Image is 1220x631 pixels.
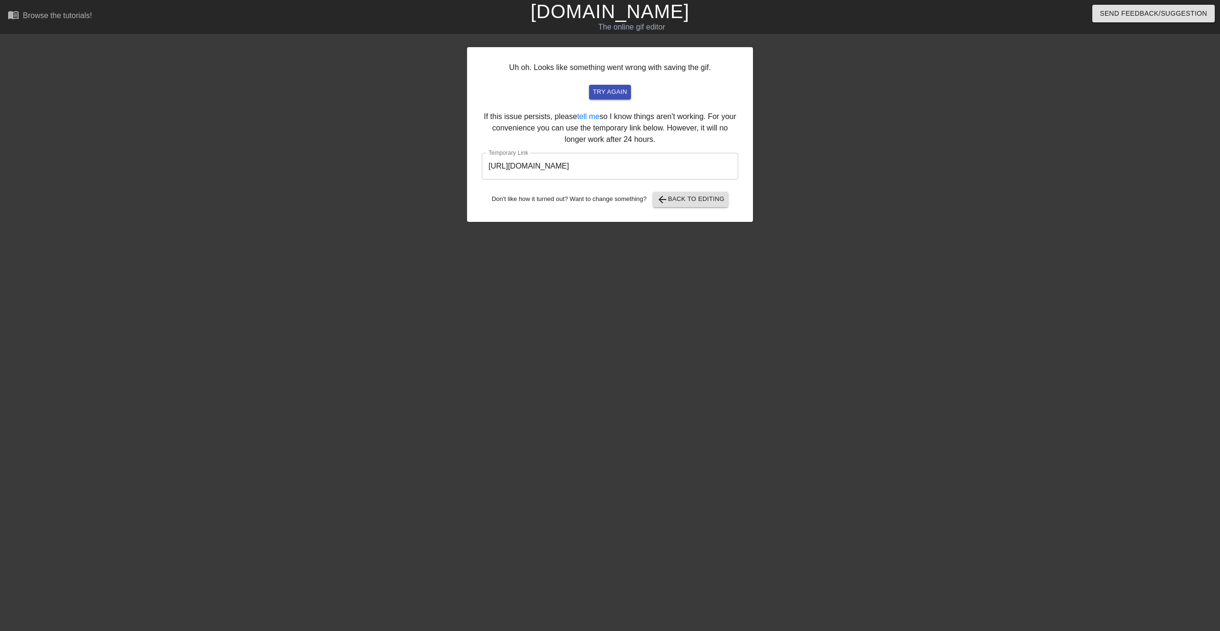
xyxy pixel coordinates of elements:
span: arrow_back [657,194,668,205]
div: Browse the tutorials! [23,11,92,20]
span: menu_book [8,9,19,20]
a: Browse the tutorials! [8,9,92,24]
span: try again [593,87,627,98]
button: Back to Editing [653,192,729,207]
a: [DOMAIN_NAME] [530,1,689,22]
span: Send Feedback/Suggestion [1100,8,1207,20]
input: bare [482,153,738,180]
a: tell me [577,112,600,120]
div: Don't like how it turned out? Want to change something? [482,192,738,207]
div: Uh oh. Looks like something went wrong with saving the gif. If this issue persists, please so I k... [467,47,753,222]
button: Send Feedback/Suggestion [1092,5,1215,22]
div: The online gif editor [411,21,852,33]
span: Back to Editing [657,194,725,205]
button: try again [589,85,631,100]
